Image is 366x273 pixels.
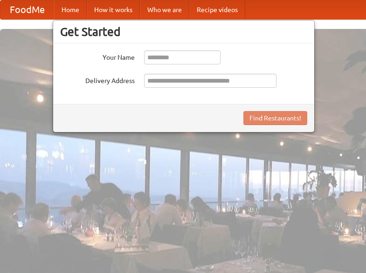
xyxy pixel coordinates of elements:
[87,0,140,19] a: How it works
[60,50,135,62] label: Your Name
[60,25,307,39] h3: Get Started
[0,0,54,19] a: FoodMe
[54,0,87,19] a: Home
[140,0,189,19] a: Who we are
[189,0,245,19] a: Recipe videos
[243,111,307,125] button: Find Restaurants!
[60,74,135,85] label: Delivery Address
